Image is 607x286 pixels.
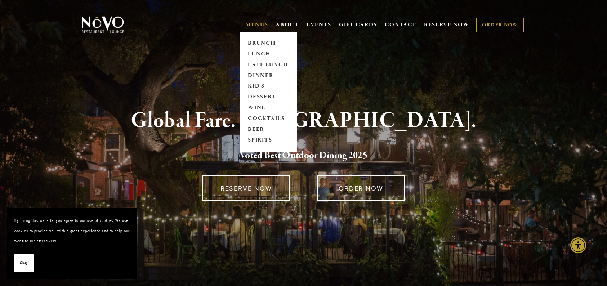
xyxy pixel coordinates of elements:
a: MENUS [246,21,268,28]
a: BRUNCH [246,38,291,49]
a: GIFT CARDS [339,18,377,32]
a: EVENTS [307,21,331,28]
a: SPIRITS [246,135,291,146]
a: BEER [246,124,291,135]
section: Cookie banner [7,208,137,279]
img: Novo Restaurant &amp; Lounge [80,16,125,34]
a: COCKTAILS [246,113,291,124]
a: CONTACT [385,18,416,32]
p: By using this website, you agree to our use of cookies. We use cookies to provide you with a grea... [14,215,130,246]
strong: Global Fare. [GEOGRAPHIC_DATA]. [131,107,476,134]
a: RESERVE NOW [202,175,290,201]
a: DINNER [246,70,291,81]
a: WINE [246,103,291,113]
a: ABOUT [276,21,299,28]
a: LATE LUNCH [246,59,291,70]
span: Okay! [20,258,29,268]
a: DESSERT [246,92,291,103]
a: ORDER NOW [476,18,523,32]
a: KID'S [246,81,291,92]
a: Voted Best Outdoor Dining 202 [240,149,363,163]
h2: 5 [94,148,514,163]
a: ORDER NOW [317,175,405,201]
button: Okay! [14,254,34,272]
a: RESERVE NOW [424,18,469,32]
div: Accessibility Menu [570,237,586,253]
a: LUNCH [246,49,291,59]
